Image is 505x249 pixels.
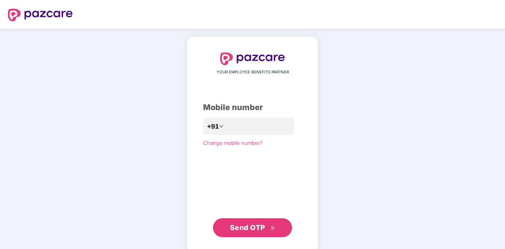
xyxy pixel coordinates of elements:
span: YOUR EMPLOYEE BENEFITS PARTNER [217,69,289,75]
img: logo [220,52,285,65]
a: Change mobile number? [203,140,263,146]
span: down [219,124,224,129]
div: Mobile number [203,101,302,114]
button: Send OTPdouble-right [213,218,292,237]
span: +91 [207,122,219,131]
span: double-right [270,226,275,231]
span: Send OTP [230,223,265,232]
img: logo [8,9,73,21]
